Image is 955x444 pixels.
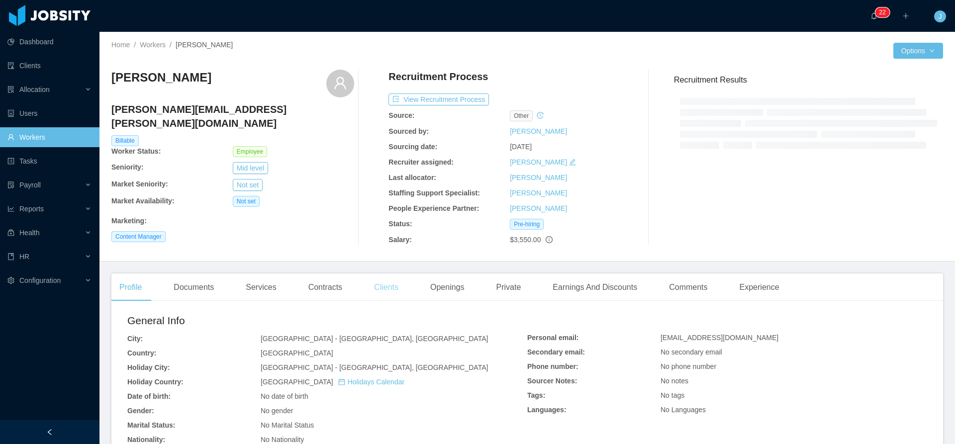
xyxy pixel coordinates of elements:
[19,205,44,213] span: Reports
[510,110,533,121] span: other
[661,377,688,385] span: No notes
[661,390,927,401] div: No tags
[127,335,143,343] b: City:
[176,41,233,49] span: [PERSON_NAME]
[111,147,161,155] b: Worker Status:
[870,12,877,19] i: icon: bell
[875,7,889,17] sup: 22
[388,189,480,197] b: Staffing Support Specialist:
[510,236,541,244] span: $3,550.00
[7,56,92,76] a: icon: auditClients
[127,392,171,400] b: Date of birth:
[7,229,14,236] i: icon: medicine-box
[127,436,165,444] b: Nationality:
[19,229,39,237] span: Health
[238,273,284,301] div: Services
[510,127,567,135] a: [PERSON_NAME]
[127,349,156,357] b: Country:
[7,277,14,284] i: icon: setting
[19,253,29,261] span: HR
[333,76,347,90] i: icon: user
[233,196,260,207] span: Not set
[233,179,263,191] button: Not set
[388,204,479,212] b: People Experience Partner:
[388,236,412,244] b: Salary:
[527,406,567,414] b: Languages:
[674,74,943,86] h3: Recruitment Results
[527,334,579,342] b: Personal email:
[546,236,553,243] span: info-circle
[732,273,787,301] div: Experience
[510,158,567,166] a: [PERSON_NAME]
[879,7,882,17] p: 2
[388,111,414,119] b: Source:
[388,158,454,166] b: Recruiter assigned:
[388,220,412,228] b: Status:
[422,273,473,301] div: Openings
[939,10,942,22] span: J
[527,362,578,370] b: Phone number:
[338,378,345,385] i: icon: calendar
[569,159,576,166] i: icon: edit
[510,174,567,181] a: [PERSON_NAME]
[111,217,147,225] b: Marketing :
[111,163,144,171] b: Seniority:
[510,204,567,212] a: [PERSON_NAME]
[661,362,716,370] span: No phone number
[261,378,404,386] span: [GEOGRAPHIC_DATA]
[893,43,943,59] button: Optionsicon: down
[510,189,567,197] a: [PERSON_NAME]
[127,313,527,329] h2: General Info
[661,348,722,356] span: No secondary email
[19,86,50,93] span: Allocation
[7,86,14,93] i: icon: solution
[661,273,715,301] div: Comments
[170,41,172,49] span: /
[388,95,489,103] a: icon: exportView Recruitment Process
[882,7,886,17] p: 2
[261,436,304,444] span: No Nationality
[111,197,175,205] b: Market Availability:
[388,174,436,181] b: Last allocator:
[366,273,406,301] div: Clients
[127,407,154,415] b: Gender:
[527,391,545,399] b: Tags:
[7,151,92,171] a: icon: profileTasks
[19,181,41,189] span: Payroll
[527,377,577,385] b: Sourcer Notes:
[388,70,488,84] h4: Recruitment Process
[261,407,293,415] span: No gender
[7,32,92,52] a: icon: pie-chartDashboard
[127,378,184,386] b: Holiday Country:
[510,143,532,151] span: [DATE]
[233,162,268,174] button: Mid level
[140,41,166,49] a: Workers
[537,112,544,119] i: icon: history
[488,273,529,301] div: Private
[111,231,166,242] span: Content Manager
[261,421,314,429] span: No Marital Status
[7,127,92,147] a: icon: userWorkers
[127,363,170,371] b: Holiday City:
[7,253,14,260] i: icon: book
[261,335,488,343] span: [GEOGRAPHIC_DATA] - [GEOGRAPHIC_DATA], [GEOGRAPHIC_DATA]
[111,102,354,130] h4: [PERSON_NAME][EMAIL_ADDRESS][PERSON_NAME][DOMAIN_NAME]
[7,205,14,212] i: icon: line-chart
[661,406,706,414] span: No Languages
[7,103,92,123] a: icon: robotUsers
[111,135,139,146] span: Billable
[388,93,489,105] button: icon: exportView Recruitment Process
[388,127,429,135] b: Sourced by:
[388,143,437,151] b: Sourcing date:
[902,12,909,19] i: icon: plus
[111,41,130,49] a: Home
[127,421,175,429] b: Marital Status:
[261,392,308,400] span: No date of birth
[111,180,168,188] b: Market Seniority:
[111,273,150,301] div: Profile
[527,348,585,356] b: Secondary email:
[545,273,645,301] div: Earnings And Discounts
[510,219,544,230] span: Pre-hiring
[19,276,61,284] span: Configuration
[261,363,488,371] span: [GEOGRAPHIC_DATA] - [GEOGRAPHIC_DATA], [GEOGRAPHIC_DATA]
